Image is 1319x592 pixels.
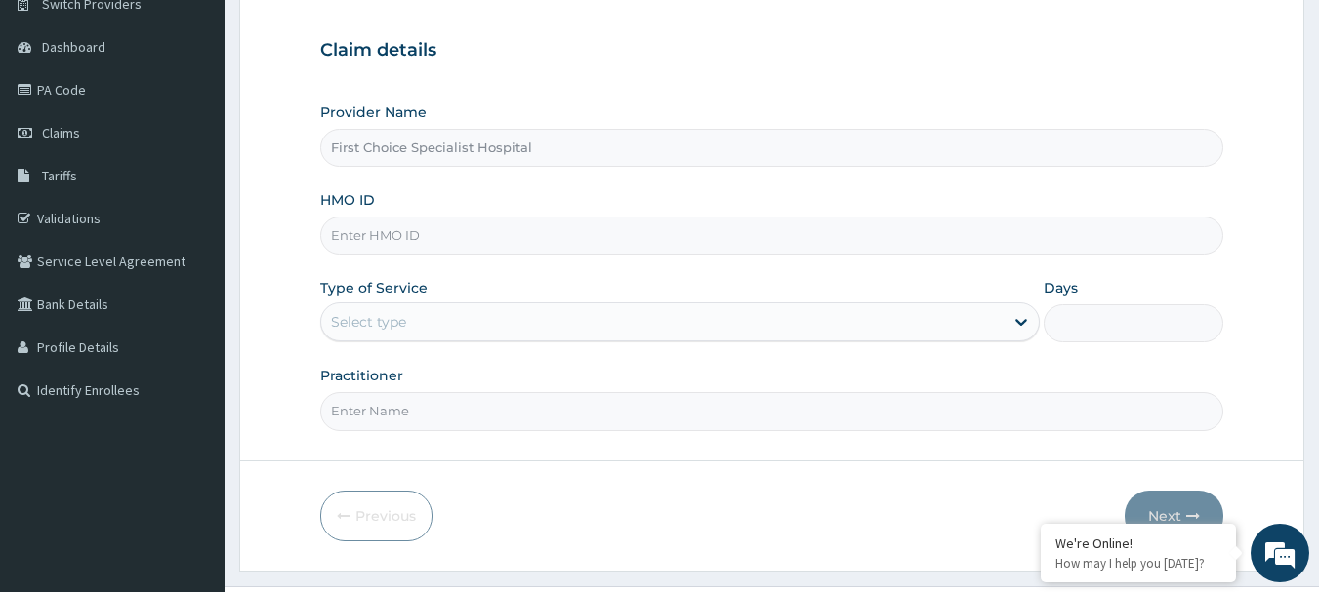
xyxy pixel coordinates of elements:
[1125,491,1223,541] button: Next
[320,491,433,541] button: Previous
[320,278,428,297] label: Type of Service
[42,124,80,141] span: Claims
[320,102,427,122] label: Provider Name
[331,312,406,332] div: Select type
[1055,555,1221,572] p: How may I help you today?
[1055,534,1221,552] div: We're Online!
[42,38,105,56] span: Dashboard
[42,167,77,184] span: Tariffs
[320,217,1224,255] input: Enter HMO ID
[320,366,403,385] label: Practitioner
[1044,278,1078,297] label: Days
[320,392,1224,430] input: Enter Name
[320,40,1224,61] h3: Claim details
[320,190,375,210] label: HMO ID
